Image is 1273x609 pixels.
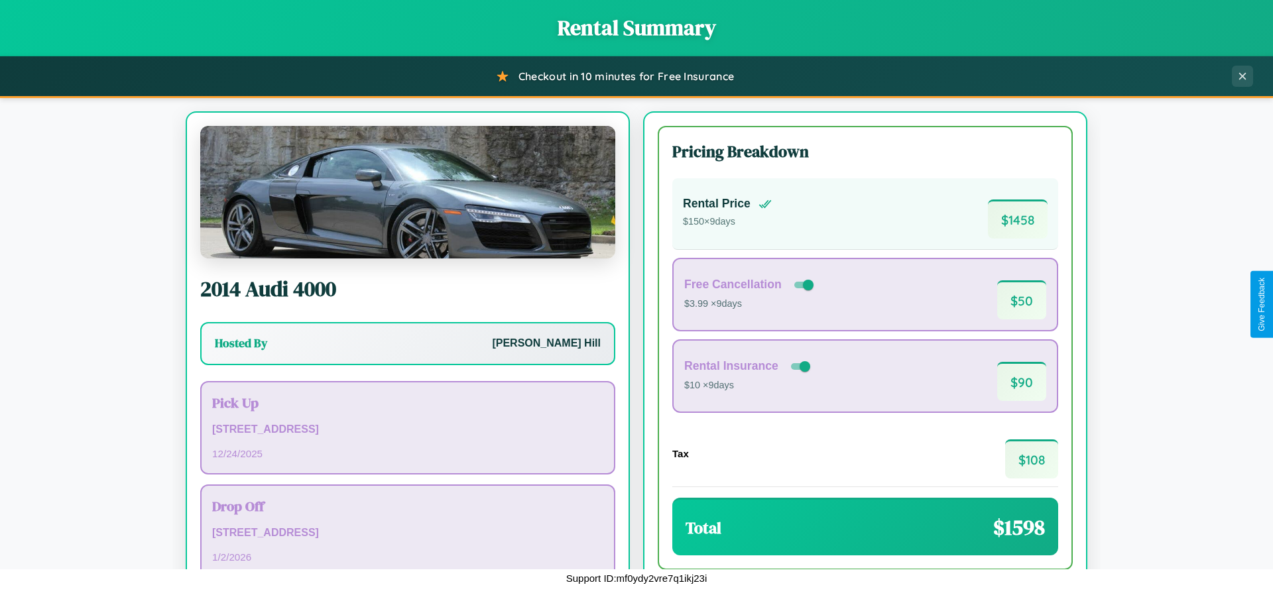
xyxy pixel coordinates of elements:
[997,362,1046,401] span: $ 90
[684,296,816,313] p: $3.99 × 9 days
[684,359,778,373] h4: Rental Insurance
[684,377,813,394] p: $10 × 9 days
[13,13,1260,42] h1: Rental Summary
[997,280,1046,319] span: $ 50
[200,126,615,258] img: Audi 4000
[684,278,782,292] h4: Free Cancellation
[566,569,707,587] p: Support ID: mf0ydy2vre7q1ikj23i
[1257,278,1266,331] div: Give Feedback
[672,140,1058,162] h3: Pricing Breakdown
[683,213,772,231] p: $ 150 × 9 days
[518,70,734,83] span: Checkout in 10 minutes for Free Insurance
[1005,439,1058,478] span: $ 108
[993,513,1045,542] span: $ 1598
[200,274,615,304] h2: 2014 Audi 4000
[212,524,603,543] p: [STREET_ADDRESS]
[212,393,603,412] h3: Pick Up
[212,548,603,566] p: 1 / 2 / 2026
[672,448,689,459] h4: Tax
[212,420,603,439] p: [STREET_ADDRESS]
[212,445,603,463] p: 12 / 24 / 2025
[683,197,751,211] h4: Rental Price
[988,199,1048,239] span: $ 1458
[212,496,603,516] h3: Drop Off
[215,335,267,351] h3: Hosted By
[686,517,721,539] h3: Total
[492,334,601,353] p: [PERSON_NAME] Hill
